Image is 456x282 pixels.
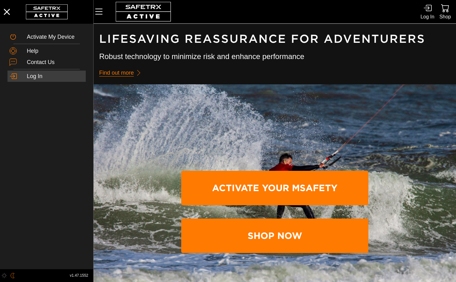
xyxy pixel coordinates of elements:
span: Find out more [99,68,134,78]
div: Activate My Device [27,34,84,41]
span: Activate Your MSafety [186,172,363,204]
img: ModeDark.svg [10,273,15,278]
img: ContactUs.svg [9,58,17,66]
div: Help [27,48,84,55]
button: Menu [94,5,109,18]
h3: Robust technology to minimize risk and enhance performance [99,51,450,62]
a: Activate Your MSafety [181,171,368,205]
button: v1.47.1552 [66,270,92,281]
div: Log In [27,73,84,80]
a: Shop Now [181,219,368,253]
div: Shop [439,12,451,21]
span: v1.47.1552 [70,272,88,279]
div: Log In [420,12,434,21]
div: Contact Us [27,59,84,66]
img: ModeLight.svg [2,273,7,278]
h1: Lifesaving Reassurance For Adventurers [99,32,450,46]
img: Help.svg [9,47,17,55]
span: Shop Now [186,220,363,252]
a: Find out more [99,67,145,79]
